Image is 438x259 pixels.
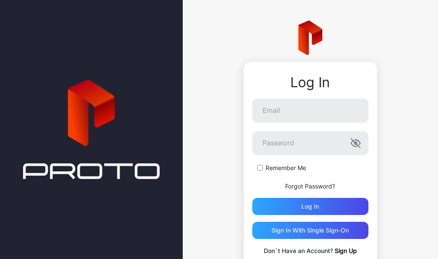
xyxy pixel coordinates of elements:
[335,247,357,254] a: Sign Up
[252,99,368,123] input: Email
[252,75,368,90] div: Log In
[252,246,368,256] p: Don`t Have an Account?
[301,203,319,210] div: Log in
[350,138,361,148] button: Password
[252,198,368,215] button: Log in
[252,131,368,155] input: Password
[285,182,335,190] a: Forgot Password?
[252,222,368,239] button: Sign in With Single Sign-On
[272,227,349,234] div: Sign in With Single Sign-On
[266,164,306,172] label: Remember Me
